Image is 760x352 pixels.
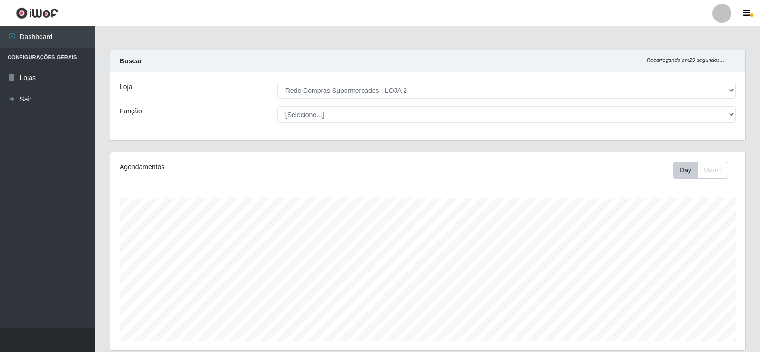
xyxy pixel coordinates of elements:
[673,162,736,179] div: Toolbar with button groups
[16,7,58,19] img: CoreUI Logo
[673,162,698,179] button: Day
[120,82,132,92] label: Loja
[120,57,142,65] strong: Buscar
[120,106,142,116] label: Função
[647,57,724,63] i: Recarregando em 29 segundos...
[120,162,368,172] div: Agendamentos
[697,162,728,179] button: Month
[673,162,728,179] div: First group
